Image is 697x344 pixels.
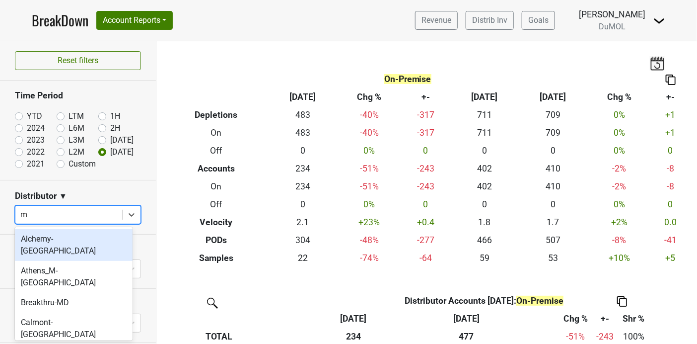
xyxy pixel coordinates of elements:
[450,178,519,196] td: 402
[519,195,587,213] td: 0
[579,8,645,21] div: [PERSON_NAME]
[164,106,269,124] th: Depletions
[558,310,593,328] th: Chg %: activate to sort column ascending
[164,142,269,160] th: Off
[587,249,651,267] td: +10 %
[652,213,690,231] td: 0.0
[666,75,676,85] img: Copy to clipboard
[15,51,141,70] button: Reset filters
[587,231,651,249] td: -8 %
[450,195,519,213] td: 0
[384,74,431,84] span: On-Premise
[450,142,519,160] td: 0
[519,88,587,106] th: [DATE]
[164,249,269,267] th: Samples
[15,261,133,293] div: Athens_M-[GEOGRAPHIC_DATA]
[164,124,269,142] th: On
[269,88,337,106] th: [DATE]
[269,195,337,213] td: 0
[596,332,614,342] span: -243
[652,106,690,124] td: +1
[653,15,665,27] img: Dropdown Menu
[164,178,269,196] th: On
[401,213,450,231] td: +0.4
[110,110,120,122] label: 1H
[164,213,269,231] th: Velocity
[587,88,651,106] th: Chg %
[652,124,690,142] td: +1
[519,106,587,124] td: 709
[519,231,587,249] td: 507
[519,160,587,178] td: 410
[587,213,651,231] td: +2 %
[450,231,519,249] td: 466
[15,229,133,261] div: Alchemy-[GEOGRAPHIC_DATA]
[110,134,134,146] label: [DATE]
[652,249,690,267] td: +5
[69,146,84,158] label: L2M
[15,90,141,101] h3: Time Period
[164,195,269,213] th: Off
[96,11,173,30] button: Account Reports
[15,293,133,313] div: Breakthru-MD
[401,178,450,196] td: -243
[269,142,337,160] td: 0
[519,249,587,267] td: 53
[587,160,651,178] td: -2 %
[110,122,120,134] label: 2H
[599,22,626,31] span: DuMOL
[450,106,519,124] td: 711
[519,142,587,160] td: 0
[69,158,96,170] label: Custom
[27,158,45,170] label: 2021
[337,231,401,249] td: -48 %
[337,142,401,160] td: 0 %
[269,160,337,178] td: 234
[650,56,665,70] img: last_updated_date
[27,122,45,134] label: 2024
[32,10,88,31] a: BreakDown
[522,11,555,30] a: Goals
[401,231,450,249] td: -277
[337,160,401,178] td: -51 %
[337,88,401,106] th: Chg %
[204,294,219,310] img: filter
[401,195,450,213] td: 0
[450,249,519,267] td: 59
[269,231,337,249] td: 304
[337,213,401,231] td: +23 %
[337,178,401,196] td: -51 %
[587,178,651,196] td: -2 %
[450,88,519,106] th: [DATE]
[337,195,401,213] td: 0 %
[450,124,519,142] td: 711
[375,310,558,328] th: Aug '24: activate to sort column ascending
[587,106,651,124] td: 0 %
[164,231,269,249] th: PODs
[652,195,690,213] td: 0
[269,178,337,196] td: 234
[27,146,45,158] label: 2022
[652,88,690,106] th: +-
[617,296,627,307] img: Copy to clipboard
[519,213,587,231] td: 1.7
[269,249,337,267] td: 22
[401,88,450,106] th: +-
[110,146,134,158] label: [DATE]
[27,110,42,122] label: YTD
[516,296,563,306] span: On-Premise
[337,249,401,267] td: -74 %
[27,134,45,146] label: 2023
[269,124,337,142] td: 483
[652,178,690,196] td: -8
[337,124,401,142] td: -40 %
[652,142,690,160] td: 0
[332,310,374,328] th: Aug '25: activate to sort column ascending
[375,292,594,310] th: Distributor Accounts [DATE] :
[587,142,651,160] td: 0 %
[566,332,585,342] span: -51%
[415,11,458,30] a: Revenue
[652,231,690,249] td: -41
[69,122,84,134] label: L6M
[587,124,651,142] td: 0 %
